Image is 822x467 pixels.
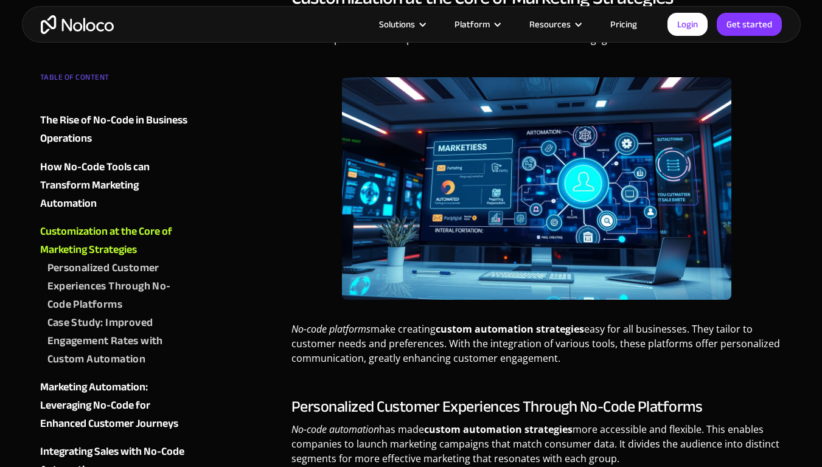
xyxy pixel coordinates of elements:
[424,423,573,436] strong: custom automation strategies
[291,322,371,336] em: No-code platforms
[291,322,782,375] p: make creating easy for all businesses. They tailor to customer needs and preferences. With the in...
[342,77,731,300] img: Custom Automation Strategies
[41,15,114,34] a: home
[47,259,187,314] a: Personalized Customer Experiences Through No-Code Platforms
[595,16,652,32] a: Pricing
[40,223,187,259] a: Customization at the Core of Marketing Strategies
[439,16,514,32] div: Platform
[436,322,584,336] strong: custom automation strategies
[47,314,187,368] a: Case Study: Improved Engagement Rates with Custom Automation
[291,423,379,436] em: No-code automation
[529,16,571,32] div: Resources
[40,68,187,92] div: TABLE OF CONTENT
[40,158,187,213] a: How No-Code Tools can Transform Marketing Automation
[40,111,187,148] a: The Rise of No-Code in Business Operations
[514,16,595,32] div: Resources
[40,378,187,433] a: Marketing Automation: Leveraging No-Code for Enhanced Customer Journeys
[667,13,708,36] a: Login
[364,16,439,32] div: Solutions
[379,16,415,32] div: Solutions
[291,398,782,416] h3: Personalized Customer Experiences Through No-Code Platforms
[455,16,490,32] div: Platform
[717,13,782,36] a: Get started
